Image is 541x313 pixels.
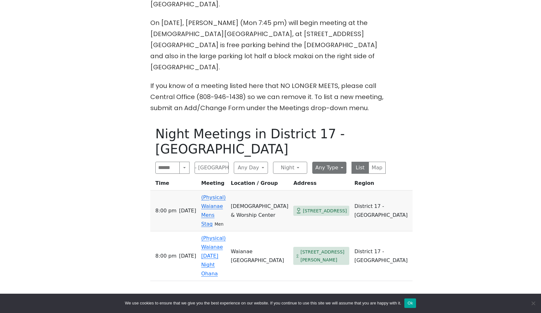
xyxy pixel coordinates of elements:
[352,191,413,231] td: District 17 - [GEOGRAPHIC_DATA]
[179,162,190,174] button: Search
[179,252,196,260] span: [DATE]
[201,235,226,277] a: (Physical) Waianae [DATE] Night Ohana
[352,179,413,191] th: Region
[199,179,228,191] th: Meeting
[228,191,291,231] td: [DEMOGRAPHIC_DATA] & Worship Center
[234,162,268,174] button: Any Day
[291,179,352,191] th: Address
[150,80,391,114] p: If you know of a meeting listed here that NO LONGER MEETS, please call Central Office (808-946-14...
[155,252,177,260] span: 8:00 PM
[195,162,229,174] button: District 17 - [GEOGRAPHIC_DATA]
[369,162,386,174] button: Map
[150,179,199,191] th: Time
[155,162,180,174] input: Search
[179,206,196,215] span: [DATE]
[301,248,347,264] span: [STREET_ADDRESS][PERSON_NAME]
[351,162,369,174] button: List
[150,17,391,73] p: On [DATE], [PERSON_NAME] (Mon 7:45 pm) will begin meeting at the [DEMOGRAPHIC_DATA][GEOGRAPHIC_DA...
[352,231,413,281] td: District 17 - [GEOGRAPHIC_DATA]
[228,231,291,281] td: Waianae [GEOGRAPHIC_DATA]
[125,300,401,306] span: We use cookies to ensure that we give you the best experience on our website. If you continue to ...
[303,207,347,215] span: [STREET_ADDRESS]
[404,298,416,308] button: Ok
[155,206,177,215] span: 8:00 PM
[215,222,223,227] small: Men
[273,162,307,174] button: Night
[201,194,226,227] a: (Physical) Waianae Mens Stag
[155,126,386,157] h1: Night Meetings in District 17 - [GEOGRAPHIC_DATA]
[530,300,536,306] span: No
[228,179,291,191] th: Location / Group
[312,162,346,174] button: Any Type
